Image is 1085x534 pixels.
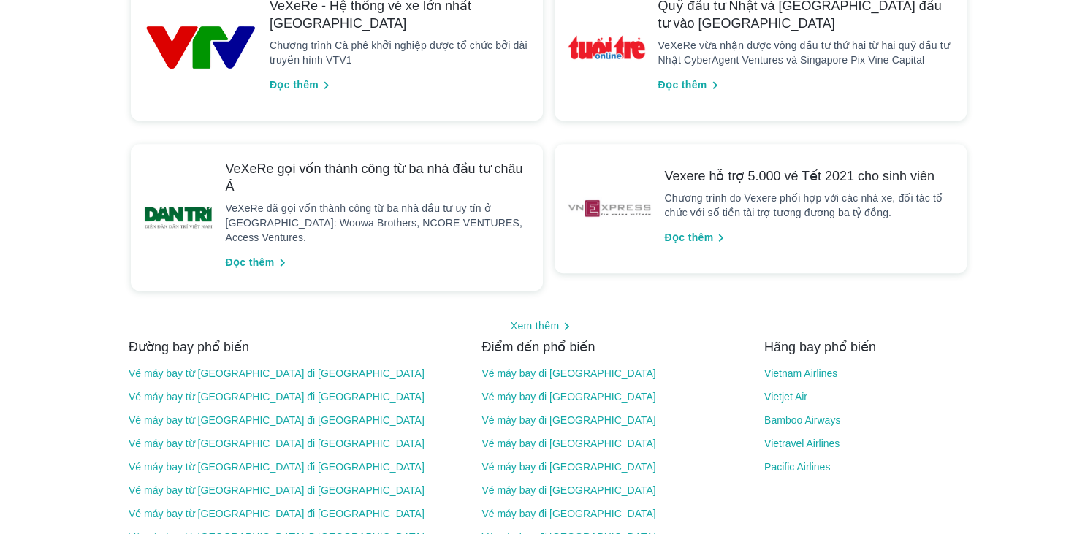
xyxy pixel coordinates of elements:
a: Đọc thêm [270,77,334,93]
a: Vé máy bay từ [GEOGRAPHIC_DATA] đi [GEOGRAPHIC_DATA] [129,461,462,473]
img: banner [566,31,647,64]
a: Vietjet Air [764,391,956,403]
a: Vé máy bay từ [GEOGRAPHIC_DATA] đi [GEOGRAPHIC_DATA] [129,367,462,379]
button: Đọc thêm [219,251,295,275]
a: Vé máy bay đi [GEOGRAPHIC_DATA] [481,367,745,379]
a: Vé máy bay từ [GEOGRAPHIC_DATA] đi [GEOGRAPHIC_DATA] [129,438,462,449]
a: Vé máy bay đi [GEOGRAPHIC_DATA] [481,508,745,519]
div: Hãng bay phổ biến [764,338,956,356]
button: Xem thêm [505,314,581,338]
a: Bamboo Airways [764,414,956,426]
a: Vietnam Airlines [764,367,956,379]
a: Vé máy bay đi [GEOGRAPHIC_DATA] [481,438,745,449]
a: Đọc thêm [664,230,728,245]
span: VeXeRe gọi vốn thành công từ ba nhà đầu tư châu Á [225,160,530,195]
p: Chương trình Cà phê khởi nghiệp được tổ chức bởi đài truyền hình VTV1 [270,38,531,67]
img: banner [142,202,214,232]
div: Đường bay phổ biến [129,338,462,356]
button: Đọc thêm [264,73,340,97]
a: Vietravel Airlines [764,438,956,449]
a: Vé máy bay đi [GEOGRAPHIC_DATA] [481,461,745,473]
a: Xem thêm [511,319,575,334]
img: banner [142,23,258,71]
p: VeXeRe đã gọi vốn thành công từ ba nhà đầu tư uy tín ở [GEOGRAPHIC_DATA]: Woowa Brothers, NCORE V... [225,201,530,245]
span: Vexere hỗ trợ 5.000 vé Tết 2021 cho sinh viên [664,167,954,185]
img: banner [566,191,653,226]
a: Đọc thêm [225,255,289,270]
a: Vé máy bay từ [GEOGRAPHIC_DATA] đi [GEOGRAPHIC_DATA] [129,508,462,519]
button: Đọc thêm [658,226,734,250]
button: Đọc thêm [652,73,728,97]
div: Điểm đến phổ biến [481,338,745,356]
span: Đọc thêm [225,255,274,270]
span: Đọc thêm [270,77,319,93]
a: Pacific Airlines [764,461,956,473]
span: Xem thêm [511,319,560,334]
p: Chương trình do Vexere phối hợp với các nhà xe, đối tác tổ chức với số tiền tài trợ tương đương b... [664,191,954,220]
a: Vé máy bay từ [GEOGRAPHIC_DATA] đi [GEOGRAPHIC_DATA] [129,414,462,426]
a: Vé máy bay đi [GEOGRAPHIC_DATA] [481,484,745,496]
p: VeXeRe vừa nhận được vòng đầu tư thứ hai từ hai quỹ đầu tư Nhật CyberAgent Ventures và Singapore ... [658,38,954,67]
a: Đọc thêm [658,77,722,93]
a: Vé máy bay từ [GEOGRAPHIC_DATA] đi [GEOGRAPHIC_DATA] [129,391,462,403]
a: Vé máy bay từ [GEOGRAPHIC_DATA] đi [GEOGRAPHIC_DATA] [129,484,462,496]
a: Vé máy bay đi [GEOGRAPHIC_DATA] [481,391,745,403]
a: Vé máy bay đi [GEOGRAPHIC_DATA] [481,414,745,426]
span: Đọc thêm [664,230,713,245]
span: Đọc thêm [658,77,707,93]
